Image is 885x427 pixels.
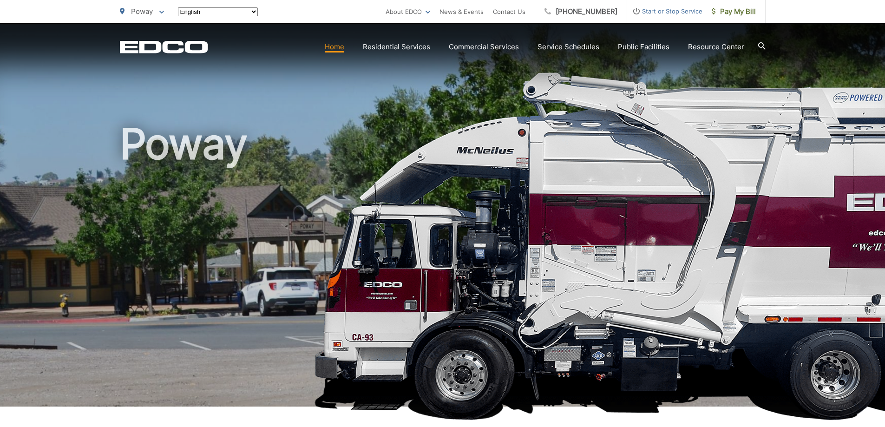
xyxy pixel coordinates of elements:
[325,41,344,53] a: Home
[618,41,669,53] a: Public Facilities
[688,41,744,53] a: Resource Center
[178,7,258,16] select: Select a language
[120,121,766,415] h1: Poway
[712,6,756,17] span: Pay My Bill
[449,41,519,53] a: Commercial Services
[386,6,430,17] a: About EDCO
[131,7,153,16] span: Poway
[439,6,484,17] a: News & Events
[363,41,430,53] a: Residential Services
[538,41,599,53] a: Service Schedules
[493,6,525,17] a: Contact Us
[120,40,208,53] a: EDCD logo. Return to the homepage.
